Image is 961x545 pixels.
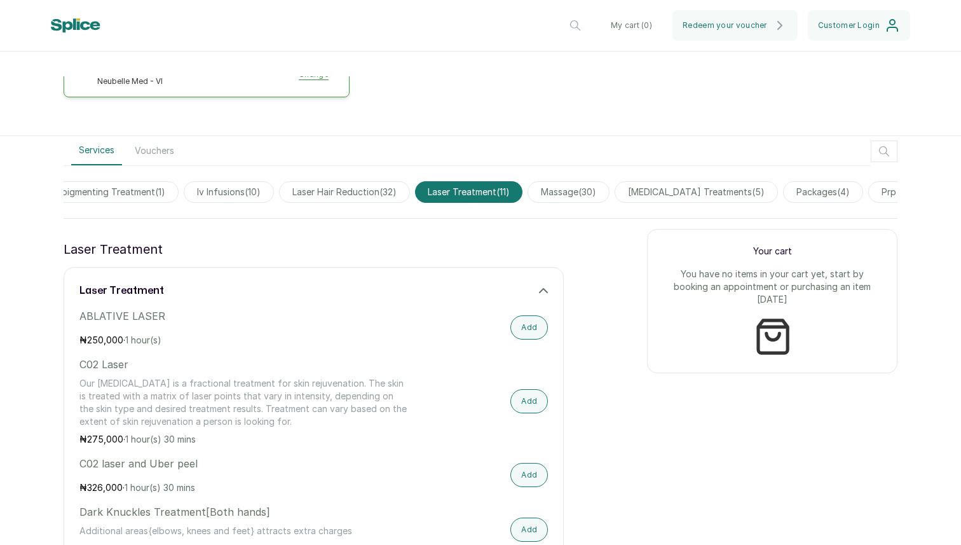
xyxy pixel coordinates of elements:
[79,433,407,446] p: ₦ ·
[510,518,548,542] button: Add
[663,268,882,306] p: You have no items in your cart yet, start by booking an appointment or purchasing an item [DATE]
[672,10,798,41] button: Redeem your voucher
[79,283,164,298] h3: laser treatment
[510,463,548,487] button: Add
[528,181,610,203] span: massage(30)
[510,315,548,340] button: Add
[683,20,767,31] span: Redeem your voucher
[79,525,407,537] p: Additional areas{elbows, knees and feet} attracts extra charges
[87,434,123,445] span: 275,000
[87,482,123,493] span: 326,000
[79,456,407,471] p: C02 laser and Uber peel
[125,434,196,445] span: 1 hour(s) 30 mins
[601,10,662,41] button: My cart (0)
[125,335,161,345] span: 1 hour(s)
[87,335,123,345] span: 250,000
[279,181,410,203] span: laser hair reduction(32)
[79,377,407,428] p: Our [MEDICAL_DATA] is a fractional treatment for skin rejuvenation. The skin is treated with a ma...
[663,245,882,258] p: Your cart
[79,481,407,494] p: ₦ ·
[79,357,407,372] p: C02 Laser
[97,76,163,86] span: Neubelle Med - VI
[808,10,910,41] button: Customer Login
[510,389,548,413] button: Add
[71,136,122,165] button: Services
[184,181,274,203] span: iv infusions(10)
[79,504,407,520] p: Dark Knuckles Treatment[Both hands]
[127,136,182,165] button: Vouchers
[125,482,195,493] span: 1 hour(s) 30 mins
[79,308,407,324] p: ABLATIVE LASER
[64,239,163,259] p: laser treatment
[818,20,880,31] span: Customer Login
[79,334,407,347] p: ₦ ·
[783,181,863,203] span: packages(4)
[415,181,522,203] span: laser treatment(11)
[615,181,778,203] span: [MEDICAL_DATA] treatments(5)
